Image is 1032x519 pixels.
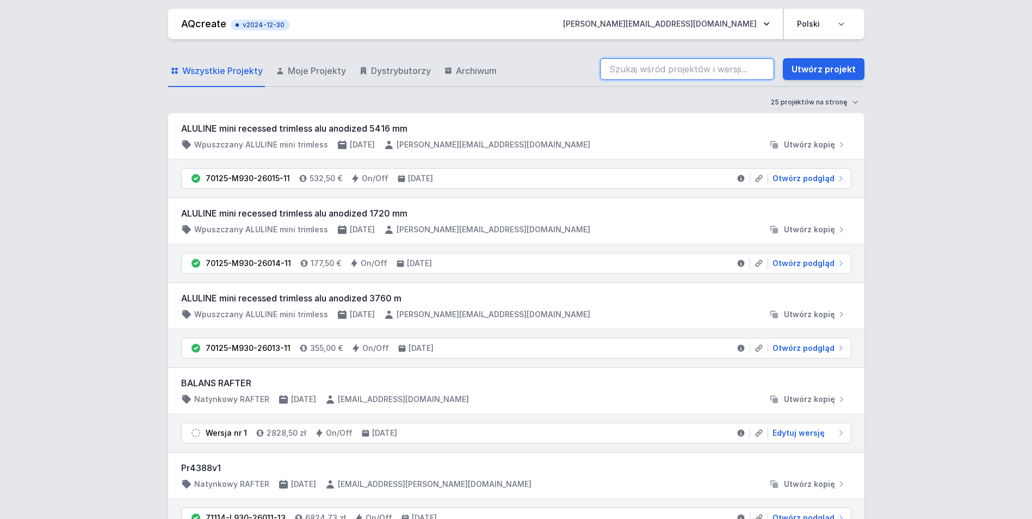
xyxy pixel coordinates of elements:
[397,309,590,320] h4: [PERSON_NAME][EMAIL_ADDRESS][DOMAIN_NAME]
[274,55,348,87] a: Moje Projekty
[773,343,835,354] span: Otwórz podgląd
[397,224,590,235] h4: [PERSON_NAME][EMAIL_ADDRESS][DOMAIN_NAME]
[291,479,316,490] h4: [DATE]
[600,58,774,80] input: Szukaj wśród projektów i wersji...
[288,64,346,77] span: Moje Projekty
[311,258,341,269] h4: 177,50 €
[773,428,825,438] span: Edytuj wersję
[194,479,269,490] h4: Natynkowy RAFTER
[784,139,835,150] span: Utwórz kopię
[194,139,328,150] h4: Wpuszczany ALULINE mini trimless
[350,139,375,150] h4: [DATE]
[181,207,851,220] h3: ALULINE mini recessed trimless alu anodized 1720 mm
[310,173,342,184] h4: 532,50 €
[764,309,851,320] button: Utwórz kopię
[784,394,835,405] span: Utwórz kopię
[442,55,499,87] a: Archiwum
[764,139,851,150] button: Utwórz kopię
[773,258,835,269] span: Otwórz podgląd
[764,479,851,490] button: Utwórz kopię
[409,343,434,354] h4: [DATE]
[190,428,201,438] img: draft.svg
[338,394,469,405] h4: [EMAIL_ADDRESS][DOMAIN_NAME]
[206,428,247,438] div: Wersja nr 1
[206,343,291,354] div: 70125-M930-26013-11
[350,309,375,320] h4: [DATE]
[407,258,432,269] h4: [DATE]
[768,343,846,354] a: Otwórz podgląd
[362,343,389,354] h4: On/Off
[182,64,263,77] span: Wszystkie Projekty
[408,173,433,184] h4: [DATE]
[181,461,851,474] h3: Pr4388v1
[357,55,433,87] a: Dystrybutorzy
[784,309,835,320] span: Utwórz kopię
[783,58,864,80] a: Utwórz projekt
[784,224,835,235] span: Utwórz kopię
[773,173,835,184] span: Otwórz podgląd
[206,173,290,184] div: 70125-M930-26015-11
[181,122,851,135] h3: ALULINE mini recessed trimless alu anodized 5416 mm
[194,309,328,320] h4: Wpuszczany ALULINE mini trimless
[194,394,269,405] h4: Natynkowy RAFTER
[267,428,306,438] h4: 2828,50 zł
[361,258,387,269] h4: On/Off
[397,139,590,150] h4: [PERSON_NAME][EMAIL_ADDRESS][DOMAIN_NAME]
[231,17,290,30] button: v2024-12-30
[194,224,328,235] h4: Wpuszczany ALULINE mini trimless
[326,428,353,438] h4: On/Off
[768,428,846,438] a: Edytuj wersję
[554,14,778,34] button: [PERSON_NAME][EMAIL_ADDRESS][DOMAIN_NAME]
[291,394,316,405] h4: [DATE]
[790,14,851,34] select: Wybierz język
[456,64,497,77] span: Archiwum
[310,343,343,354] h4: 355,00 €
[372,428,397,438] h4: [DATE]
[764,224,851,235] button: Utwórz kopię
[181,292,851,305] h3: ALULINE mini recessed trimless alu anodized 3760 m
[350,224,375,235] h4: [DATE]
[768,258,846,269] a: Otwórz podgląd
[764,394,851,405] button: Utwórz kopię
[168,55,265,87] a: Wszystkie Projekty
[338,479,532,490] h4: [EMAIL_ADDRESS][PERSON_NAME][DOMAIN_NAME]
[371,64,431,77] span: Dystrybutorzy
[768,173,846,184] a: Otwórz podgląd
[236,21,285,29] span: v2024-12-30
[784,479,835,490] span: Utwórz kopię
[206,258,291,269] div: 70125-M930-26014-11
[362,173,388,184] h4: On/Off
[181,18,226,29] a: AQcreate
[181,376,851,390] h3: BALANS RAFTER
